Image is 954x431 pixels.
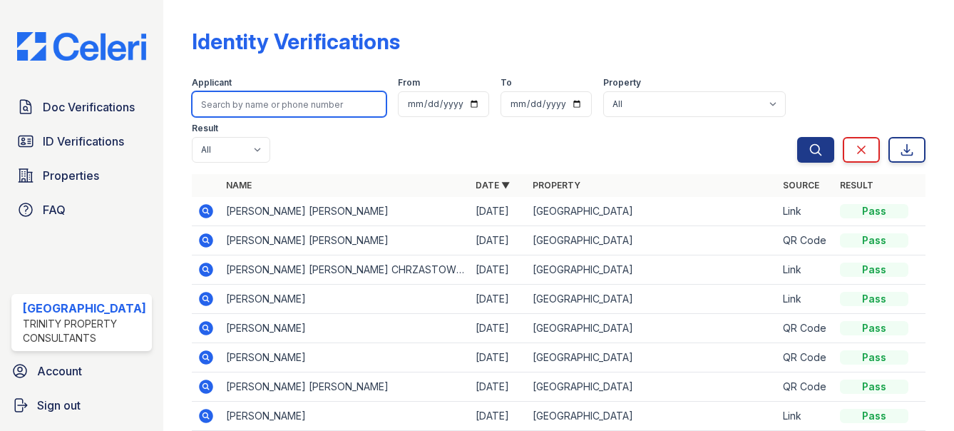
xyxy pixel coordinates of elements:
span: Sign out [37,397,81,414]
span: Account [37,362,82,380]
div: Pass [840,380,908,394]
div: Pass [840,233,908,248]
td: [PERSON_NAME] [220,285,471,314]
div: Pass [840,204,908,218]
td: Link [777,255,834,285]
span: Properties [43,167,99,184]
a: Result [840,180,873,191]
a: ID Verifications [11,127,152,156]
td: [GEOGRAPHIC_DATA] [527,255,777,285]
td: Link [777,285,834,314]
td: [DATE] [470,226,527,255]
span: FAQ [43,201,66,218]
td: [PERSON_NAME] [PERSON_NAME] [220,197,471,226]
td: [PERSON_NAME] [PERSON_NAME] CHRZASTOWSK [220,255,471,285]
input: Search by name or phone number [192,91,386,117]
a: Properties [11,161,152,190]
td: [DATE] [470,372,527,402]
div: Trinity Property Consultants [23,317,146,345]
a: Sign out [6,391,158,420]
label: Result [192,123,218,134]
td: [PERSON_NAME] [220,402,471,431]
td: [GEOGRAPHIC_DATA] [527,197,777,226]
div: Identity Verifications [192,29,400,54]
td: [PERSON_NAME] [220,343,471,372]
td: [PERSON_NAME] [220,314,471,343]
div: [GEOGRAPHIC_DATA] [23,300,146,317]
td: QR Code [777,372,834,402]
td: QR Code [777,343,834,372]
td: [DATE] [470,343,527,372]
td: [GEOGRAPHIC_DATA] [527,285,777,314]
a: Name [226,180,252,191]
td: [DATE] [470,402,527,431]
a: Doc Verifications [11,93,152,121]
span: Doc Verifications [43,98,135,116]
td: QR Code [777,226,834,255]
td: [DATE] [470,197,527,226]
td: Link [777,197,834,226]
label: From [398,77,420,88]
a: Account [6,357,158,385]
td: QR Code [777,314,834,343]
a: Property [533,180,580,191]
td: [GEOGRAPHIC_DATA] [527,372,777,402]
td: [GEOGRAPHIC_DATA] [527,314,777,343]
a: Source [783,180,819,191]
td: [PERSON_NAME] [PERSON_NAME] [220,372,471,402]
div: Pass [840,292,908,306]
a: FAQ [11,196,152,224]
td: [PERSON_NAME] [PERSON_NAME] [220,226,471,255]
label: Property [603,77,641,88]
img: CE_Logo_Blue-a8612792a0a2168367f1c8372b55b34899dd931a85d93a1a3d3e32e68fde9ad4.png [6,32,158,61]
td: [DATE] [470,314,527,343]
a: Date ▼ [476,180,510,191]
td: [DATE] [470,285,527,314]
td: Link [777,402,834,431]
div: Pass [840,409,908,423]
div: Pass [840,321,908,335]
td: [GEOGRAPHIC_DATA] [527,402,777,431]
td: [DATE] [470,255,527,285]
div: Pass [840,350,908,365]
div: Pass [840,263,908,277]
label: Applicant [192,77,232,88]
span: ID Verifications [43,133,124,150]
td: [GEOGRAPHIC_DATA] [527,226,777,255]
label: To [501,77,512,88]
td: [GEOGRAPHIC_DATA] [527,343,777,372]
